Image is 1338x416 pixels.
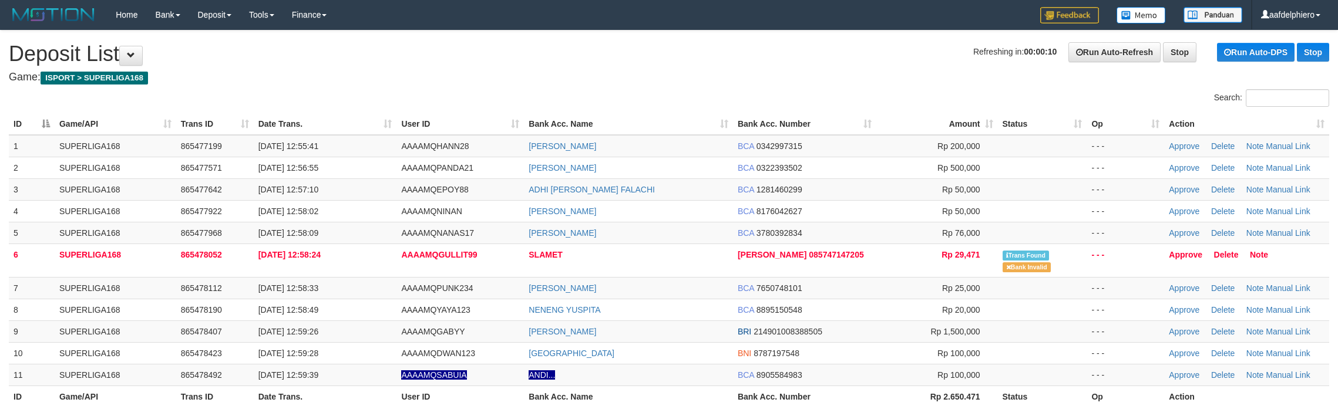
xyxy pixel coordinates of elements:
[1169,185,1199,194] a: Approve
[9,299,55,320] td: 8
[1266,327,1310,336] a: Manual Link
[1266,141,1310,151] a: Manual Link
[1087,277,1164,299] td: - - -
[181,327,222,336] span: 865478407
[401,163,473,173] span: AAAAMQPANDA21
[1087,364,1164,385] td: - - -
[1266,349,1310,358] a: Manual Link
[55,342,176,364] td: SUPERLIGA168
[55,299,176,320] td: SUPERLIGA168
[55,222,176,243] td: SUPERLIGA168
[1003,262,1051,272] span: Bank is not match
[529,185,655,194] a: ADHI [PERSON_NAME] FALACHI
[876,385,998,407] th: Rp 2.650.471
[258,141,318,151] span: [DATE] 12:55:41
[401,207,462,216] span: AAAAMQNINAN
[738,327,751,336] span: BRI
[401,250,477,259] span: AAAAMQGULLIT99
[529,163,596,173] a: [PERSON_NAME]
[1169,163,1199,173] a: Approve
[529,207,596,216] a: [PERSON_NAME]
[757,207,802,216] span: Copy 8176042627 to clipboard
[396,385,524,407] th: User ID
[1087,113,1164,135] th: Op: activate to sort column ascending
[1246,305,1264,314] a: Note
[181,228,222,238] span: 865477968
[258,327,318,336] span: [DATE] 12:59:26
[1169,207,1199,216] a: Approve
[1266,283,1310,293] a: Manual Link
[9,243,55,277] td: 6
[1117,7,1166,23] img: Button%20Memo.svg
[1087,320,1164,342] td: - - -
[1246,283,1264,293] a: Note
[1040,7,1099,23] img: Feedback.jpg
[1217,43,1295,62] a: Run Auto-DPS
[1246,89,1329,107] input: Search:
[1214,89,1329,107] label: Search:
[55,200,176,222] td: SUPERLIGA168
[738,370,754,380] span: BCA
[1169,283,1199,293] a: Approve
[181,141,222,151] span: 865477199
[1068,42,1161,62] a: Run Auto-Refresh
[738,305,754,314] span: BCA
[1246,370,1264,380] a: Note
[529,327,596,336] a: [PERSON_NAME]
[181,163,222,173] span: 865477571
[1211,370,1235,380] a: Delete
[1211,305,1235,314] a: Delete
[1087,178,1164,200] td: - - -
[401,349,475,358] span: AAAAMQDWAN123
[1246,349,1264,358] a: Note
[1246,228,1264,238] a: Note
[9,320,55,342] td: 9
[9,200,55,222] td: 4
[942,283,980,293] span: Rp 25,000
[9,364,55,385] td: 11
[9,42,1329,66] h1: Deposit List
[1169,349,1199,358] a: Approve
[1211,141,1235,151] a: Delete
[258,349,318,358] span: [DATE] 12:59:28
[1214,250,1239,259] a: Delete
[1297,43,1329,62] a: Stop
[876,113,998,135] th: Amount: activate to sort column ascending
[1087,135,1164,157] td: - - -
[757,141,802,151] span: Copy 0342997315 to clipboard
[1211,207,1235,216] a: Delete
[254,385,397,407] th: Date Trans.
[937,349,980,358] span: Rp 100,000
[1266,370,1310,380] a: Manual Link
[396,113,524,135] th: User ID: activate to sort column ascending
[738,228,754,238] span: BCA
[1266,185,1310,194] a: Manual Link
[9,113,55,135] th: ID: activate to sort column descending
[937,141,980,151] span: Rp 200,000
[258,370,318,380] span: [DATE] 12:59:39
[733,385,876,407] th: Bank Acc. Number
[529,305,600,314] a: NENENG YUSPITA
[258,283,318,293] span: [DATE] 12:58:33
[1211,327,1235,336] a: Delete
[258,228,318,238] span: [DATE] 12:58:09
[258,185,318,194] span: [DATE] 12:57:10
[55,277,176,299] td: SUPERLIGA168
[942,228,980,238] span: Rp 76,000
[1087,243,1164,277] td: - - -
[738,141,754,151] span: BCA
[1184,7,1242,23] img: panduan.png
[55,178,176,200] td: SUPERLIGA168
[757,163,802,173] span: Copy 0322393502 to clipboard
[1169,327,1199,336] a: Approve
[754,349,799,358] span: Copy 8787197548 to clipboard
[738,185,754,194] span: BCA
[529,141,596,151] a: [PERSON_NAME]
[1087,299,1164,320] td: - - -
[942,305,980,314] span: Rp 20,000
[998,113,1087,135] th: Status: activate to sort column ascending
[181,185,222,194] span: 865477642
[9,157,55,178] td: 2
[937,163,980,173] span: Rp 500,000
[258,163,318,173] span: [DATE] 12:56:55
